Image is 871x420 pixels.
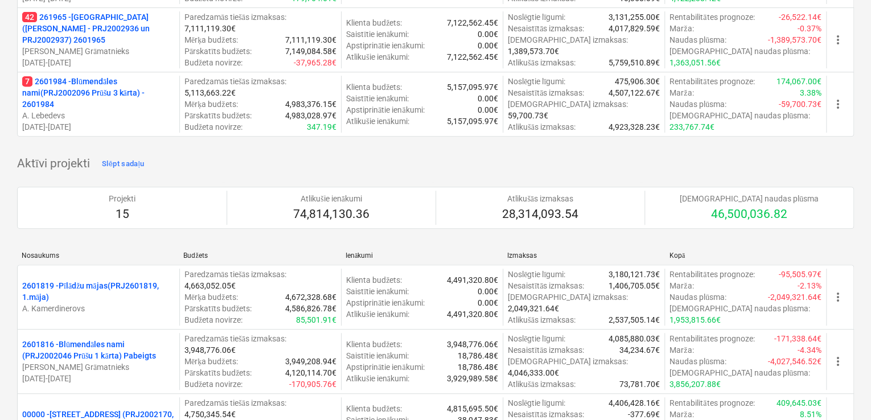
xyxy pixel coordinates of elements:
[609,269,660,280] p: 3,180,121.73€
[184,397,286,409] p: Paredzamās tiešās izmaksas :
[346,339,402,350] p: Klienta budžets :
[669,121,714,133] p: 233,767.74€
[669,269,754,280] p: Rentabilitātes prognoze :
[447,373,498,384] p: 3,929,989.58€
[669,397,754,409] p: Rentabilitātes prognoze :
[831,33,845,47] span: more_vert
[22,303,175,314] p: A. Kamerdinerovs
[346,51,409,63] p: Atlikušie ienākumi :
[346,81,402,93] p: Klienta budžets :
[508,409,584,420] p: Nesaistītās izmaksas :
[768,291,821,303] p: -2,049,321.64€
[22,46,175,57] p: [PERSON_NAME] Grāmatnieks
[22,280,175,314] div: 2601819 -Pīlādžu mājas(PRJ2601819, 1.māja)A. Kamerdinerovs
[508,356,628,367] p: [DEMOGRAPHIC_DATA] izmaksas :
[184,356,237,367] p: Mērķa budžets :
[102,158,145,171] div: Slēpt sadaļu
[508,291,628,303] p: [DEMOGRAPHIC_DATA] izmaksas :
[346,308,409,320] p: Atlikušie ienākumi :
[346,116,409,127] p: Atlikušie ienākumi :
[669,314,721,326] p: 1,953,815.66€
[22,12,37,22] span: 42
[508,76,565,87] p: Noslēgtie līgumi :
[293,193,369,204] p: Atlikušie ienākumi
[798,344,821,356] p: -4.34%
[619,344,660,356] p: 34,234.67€
[184,11,286,23] p: Paredzamās tiešās izmaksas :
[508,269,565,280] p: Noslēgtie līgumi :
[285,367,336,378] p: 4,120,114.70€
[346,297,424,308] p: Apstiprinātie ienākumi :
[184,280,236,291] p: 4,663,052.05€
[346,373,409,384] p: Atlikušie ienākumi :
[831,97,845,111] span: more_vert
[22,339,175,384] div: 2601816 -Blūmendāles nami (PRJ2002046 Prūšu 1 kārta) Pabeigts[PERSON_NAME] Grāmatnieks[DATE]-[DATE]
[99,155,147,173] button: Slēpt sadaļu
[22,11,175,68] div: 42261965 -[GEOGRAPHIC_DATA] ([PERSON_NAME] - PRJ2002936 un PRJ2002937) 2601965[PERSON_NAME] Grāma...
[285,303,336,314] p: 4,586,826.78€
[184,344,236,356] p: 3,948,776.06€
[508,303,559,314] p: 2,049,321.64€
[296,314,336,326] p: 85,501.91€
[478,40,498,51] p: 0.00€
[508,333,565,344] p: Noslēgtie līgumi :
[478,286,498,297] p: 0.00€
[508,314,576,326] p: Atlikušās izmaksas :
[669,409,693,420] p: Marža :
[447,116,498,127] p: 5,157,095.97€
[184,291,237,303] p: Mērķa budžets :
[184,269,286,280] p: Paredzamās tiešās izmaksas :
[109,193,135,204] p: Projekti
[478,297,498,308] p: 0.00€
[502,207,578,223] p: 28,314,093.54
[800,409,821,420] p: 8.51%
[183,252,336,260] div: Budžets
[285,110,336,121] p: 4,983,028.97€
[285,34,336,46] p: 7,111,119.30€
[669,98,726,110] p: Naudas plūsma :
[184,378,243,390] p: Budžeta novirze :
[22,76,175,110] p: 2601984 - Blūmendāles nami(PRJ2002096 Prūšu 3 kārta) - 2601984
[293,207,369,223] p: 74,814,130.36
[22,339,175,361] p: 2601816 - Blūmendāles nami (PRJ2002046 Prūšu 1 kārta) Pabeigts
[609,314,660,326] p: 2,537,505.14€
[285,46,336,57] p: 7,149,084.58€
[184,303,252,314] p: Pārskatīts budžets :
[447,403,498,414] p: 4,815,695.50€
[346,17,402,28] p: Klienta budžets :
[184,76,286,87] p: Paredzamās tiešās izmaksas :
[615,76,660,87] p: 475,906.30€
[22,280,175,303] p: 2601819 - Pīlādžu mājas(PRJ2601819, 1.māja)
[22,57,175,68] p: [DATE] - [DATE]
[508,378,576,390] p: Atlikušās izmaksas :
[478,93,498,104] p: 0.00€
[184,46,252,57] p: Pārskatīts budžets :
[609,333,660,344] p: 4,085,880.03€
[508,121,576,133] p: Atlikušās izmaksas :
[346,350,409,361] p: Saistītie ienākumi :
[184,87,236,98] p: 5,113,663.22€
[814,365,871,420] iframe: Chat Widget
[831,355,845,368] span: more_vert
[109,207,135,223] p: 15
[458,350,498,361] p: 18,786.48€
[508,344,584,356] p: Nesaistītās izmaksas :
[346,274,402,286] p: Klienta budžets :
[508,397,565,409] p: Noslēgtie līgumi :
[346,361,424,373] p: Apstiprinātie ienākumi :
[478,104,498,116] p: 0.00€
[669,57,721,68] p: 1,363,051.56€
[508,367,559,378] p: 4,046,333.00€
[447,274,498,286] p: 4,491,320.80€
[508,87,584,98] p: Nesaistītās izmaksas :
[458,361,498,373] p: 18,786.48€
[22,361,175,373] p: [PERSON_NAME] Grāmatnieks
[609,397,660,409] p: 4,406,428.16€
[609,280,660,291] p: 1,406,705.05€
[669,34,726,46] p: Naudas plūsma :
[680,193,819,204] p: [DEMOGRAPHIC_DATA] naudas plūsma
[289,378,336,390] p: -170,905.76€
[609,87,660,98] p: 4,507,122.67€
[346,286,409,297] p: Saistītie ienākumi :
[285,291,336,303] p: 4,672,328.68€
